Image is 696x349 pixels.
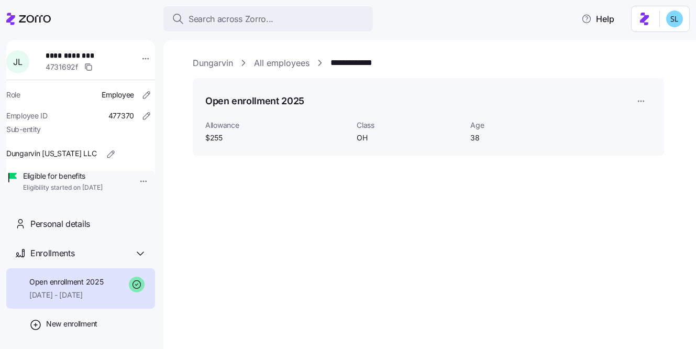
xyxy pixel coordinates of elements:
[6,111,48,121] span: Employee ID
[23,171,103,181] span: Eligible for benefits
[29,277,103,287] span: Open enrollment 2025
[666,10,683,27] img: 7c620d928e46699fcfb78cede4daf1d1
[470,120,576,130] span: Age
[30,247,74,260] span: Enrollments
[357,120,462,130] span: Class
[13,58,22,66] span: J L
[254,57,310,70] a: All employees
[46,62,78,72] span: 4731692f
[46,319,97,329] span: New enrollment
[581,13,614,25] span: Help
[205,120,348,130] span: Allowance
[163,6,373,31] button: Search across Zorro...
[108,111,134,121] span: 477370
[573,8,623,29] button: Help
[205,94,304,107] h1: Open enrollment 2025
[6,90,20,100] span: Role
[30,217,90,231] span: Personal details
[102,90,134,100] span: Employee
[6,124,41,135] span: Sub-entity
[193,57,233,70] a: Dungarvin
[470,133,576,143] span: 38
[6,148,96,159] span: Dungarvin [US_STATE] LLC
[29,290,103,300] span: [DATE] - [DATE]
[357,133,462,143] span: OH
[205,133,348,143] span: $255
[189,13,273,26] span: Search across Zorro...
[23,183,103,192] span: Eligibility started on [DATE]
